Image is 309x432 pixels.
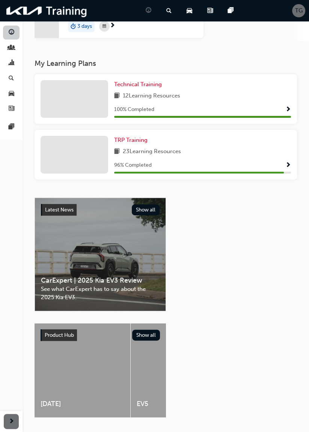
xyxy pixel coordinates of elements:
[222,3,243,18] a: pages-icon
[114,105,154,114] span: 100 % Completed
[9,417,14,426] span: next-icon
[35,323,130,417] a: [DATE]
[9,29,14,36] span: guage-icon
[41,204,160,216] a: Latest NewsShow all
[187,6,192,15] span: car-icon
[285,106,291,113] span: Show Progress
[9,75,14,82] span: search-icon
[114,137,148,143] span: TRP Training
[207,6,213,15] span: news-icon
[285,162,291,169] span: Show Progress
[9,60,14,67] span: chart-icon
[9,106,14,113] span: news-icon
[166,6,172,15] span: search-icon
[285,105,291,114] button: Show Progress
[137,400,220,408] span: EV5
[41,329,160,341] a: Product HubShow all
[35,59,297,68] h3: My Learning Plans
[160,3,181,18] a: search-icon
[146,6,151,15] span: guage-icon
[9,124,14,131] span: pages-icon
[132,204,160,215] button: Show all
[77,22,92,31] span: 3 days
[123,147,181,157] span: 23 Learning Resources
[114,80,165,89] a: Technical Training
[140,3,160,18] a: guage-icon
[45,332,74,338] span: Product Hub
[201,3,222,18] a: news-icon
[4,3,90,18] img: kia-training
[131,323,226,417] a: EV5
[181,3,201,18] a: car-icon
[114,161,152,170] span: 96 % Completed
[228,6,234,15] span: pages-icon
[110,23,115,29] span: next-icon
[35,198,166,311] a: Latest NewsShow allCarExpert | 2025 Kia EV3 ReviewSee what CarExpert has to say about the 2025 Ki...
[114,136,151,145] a: TRP Training
[41,276,160,285] span: CarExpert | 2025 Kia EV3 Review
[114,147,120,157] span: book-icon
[123,91,180,101] span: 12 Learning Resources
[295,6,303,15] span: TG
[102,22,106,31] span: calendar-icon
[292,4,305,17] button: TG
[41,285,160,302] span: See what CarExpert has to say about the 2025 Kia EV3.
[71,22,76,32] span: duration-icon
[41,400,124,408] span: [DATE]
[114,81,162,88] span: Technical Training
[45,207,74,213] span: Latest News
[285,161,291,170] button: Show Progress
[114,91,120,101] span: book-icon
[9,90,14,97] span: car-icon
[132,330,160,341] button: Show all
[9,45,14,52] span: people-icon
